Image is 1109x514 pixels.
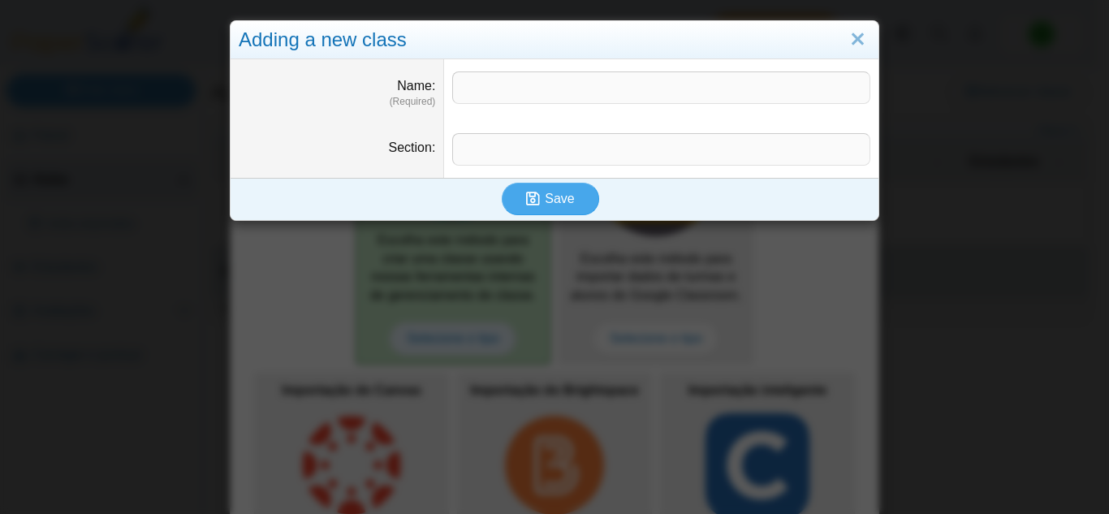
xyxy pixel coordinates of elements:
[502,183,599,215] button: Save
[397,79,435,93] label: Name
[389,140,436,154] label: Section
[239,95,435,109] dfn: (Required)
[231,21,878,59] div: Adding a new class
[845,26,870,54] a: Close
[545,192,574,205] span: Save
